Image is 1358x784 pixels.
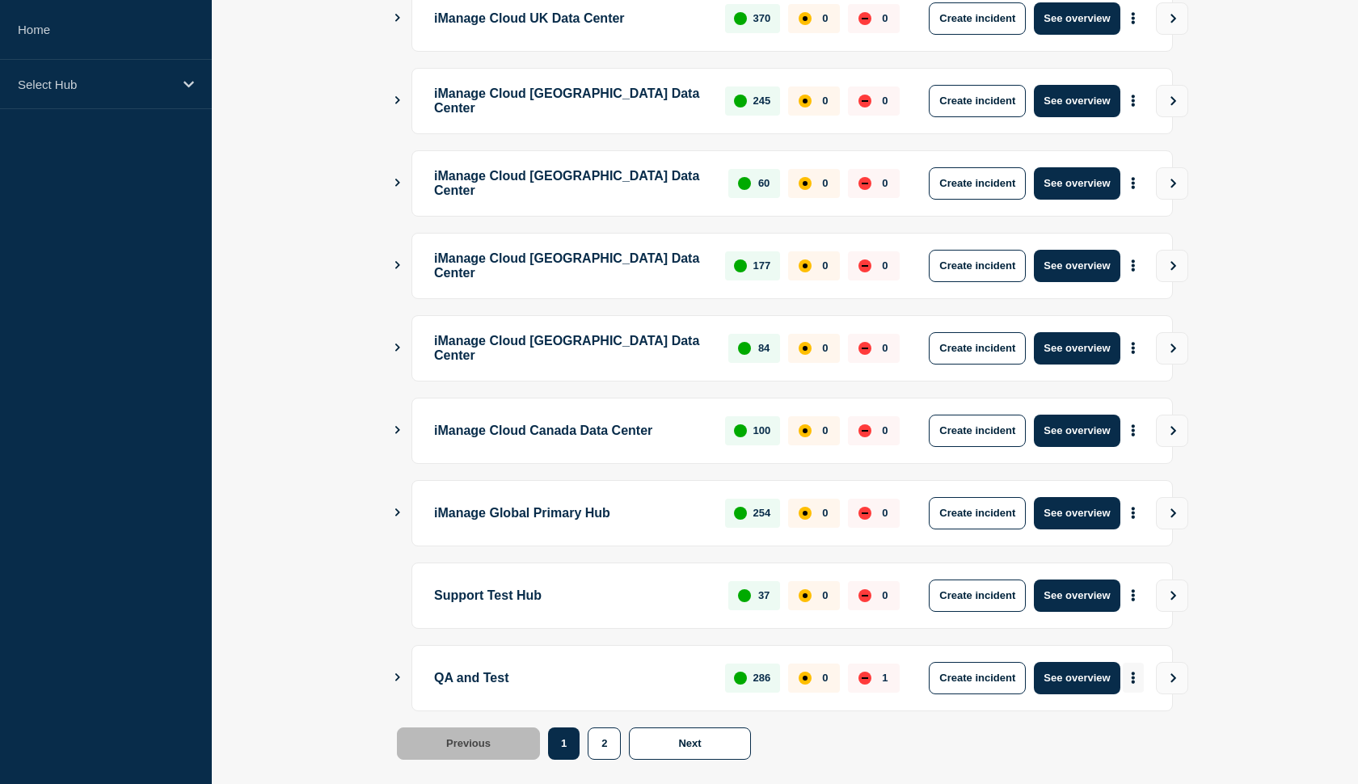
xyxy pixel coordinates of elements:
div: down [858,177,871,190]
div: down [858,589,871,602]
button: View [1156,662,1188,694]
p: 0 [882,424,888,436]
button: See overview [1034,580,1120,612]
p: iManage Cloud UK Data Center [434,2,706,35]
button: More actions [1123,251,1144,280]
button: View [1156,2,1188,35]
button: Create incident [929,662,1026,694]
p: iManage Cloud [GEOGRAPHIC_DATA] Data Center [434,85,706,117]
button: More actions [1123,580,1144,610]
button: More actions [1123,86,1144,116]
button: See overview [1034,2,1120,35]
button: View [1156,415,1188,447]
p: Select Hub [18,78,173,91]
p: 0 [882,177,888,189]
div: affected [799,589,812,602]
button: Create incident [929,250,1026,282]
div: up [734,259,747,272]
div: affected [799,342,812,355]
p: iManage Cloud [GEOGRAPHIC_DATA] Data Center [434,332,710,365]
p: QA and Test [434,662,706,694]
button: See overview [1034,415,1120,447]
p: iManage Cloud [GEOGRAPHIC_DATA] Data Center [434,167,710,200]
button: Show Connected Hubs [394,342,402,354]
button: Create incident [929,167,1026,200]
p: 0 [882,95,888,107]
button: Show Connected Hubs [394,672,402,684]
button: Show Connected Hubs [394,95,402,107]
div: affected [799,95,812,107]
div: affected [799,177,812,190]
button: Show Connected Hubs [394,259,402,272]
button: View [1156,250,1188,282]
button: See overview [1034,662,1120,694]
button: More actions [1123,168,1144,198]
div: affected [799,507,812,520]
div: up [738,177,751,190]
div: affected [799,424,812,437]
p: 100 [753,424,771,436]
button: View [1156,85,1188,117]
div: down [858,424,871,437]
p: 0 [882,12,888,24]
p: 37 [758,589,770,601]
p: 0 [822,424,828,436]
p: 1 [882,672,888,684]
p: 0 [882,589,888,601]
div: down [858,12,871,25]
p: 84 [758,342,770,354]
p: 0 [822,259,828,272]
div: down [858,672,871,685]
button: More actions [1123,333,1144,363]
p: 0 [822,589,828,601]
p: 370 [753,12,771,24]
button: Create incident [929,580,1026,612]
div: down [858,259,871,272]
div: up [738,589,751,602]
div: affected [799,259,812,272]
p: Support Test Hub [434,580,710,612]
p: 60 [758,177,770,189]
button: More actions [1123,3,1144,33]
button: Show Connected Hubs [394,424,402,436]
button: Create incident [929,497,1026,529]
button: See overview [1034,250,1120,282]
button: Create incident [929,332,1026,365]
button: See overview [1034,332,1120,365]
div: down [858,342,871,355]
span: Next [678,737,701,749]
p: 0 [822,12,828,24]
div: up [734,507,747,520]
p: 245 [753,95,771,107]
button: Show Connected Hubs [394,12,402,24]
p: 0 [822,507,828,519]
button: 1 [548,727,580,760]
p: 0 [882,342,888,354]
p: 0 [882,259,888,272]
p: 0 [822,177,828,189]
button: View [1156,167,1188,200]
p: 286 [753,672,771,684]
button: More actions [1123,415,1144,445]
p: 177 [753,259,771,272]
button: Show Connected Hubs [394,507,402,519]
div: affected [799,12,812,25]
div: up [734,424,747,437]
button: Create incident [929,2,1026,35]
div: down [858,95,871,107]
p: 0 [822,672,828,684]
div: affected [799,672,812,685]
p: 0 [822,95,828,107]
p: 254 [753,507,771,519]
button: More actions [1123,498,1144,528]
button: Create incident [929,85,1026,117]
button: 2 [588,727,621,760]
button: Show Connected Hubs [394,177,402,189]
button: Next [629,727,750,760]
p: 0 [822,342,828,354]
button: More actions [1123,663,1144,693]
div: up [738,342,751,355]
div: down [858,507,871,520]
span: Previous [446,737,491,749]
button: View [1156,332,1188,365]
